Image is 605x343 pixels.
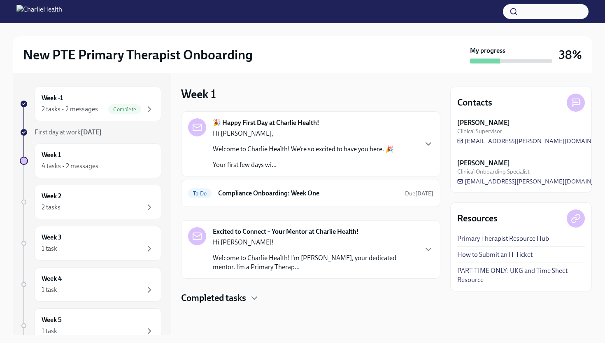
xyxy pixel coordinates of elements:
div: 2 tasks [42,203,60,212]
span: August 23rd, 2025 10:00 [405,190,433,197]
span: Complete [108,106,141,113]
strong: My progress [470,46,505,55]
p: Welcome to Charlie Health! We’re so excited to have you here. 🎉 [213,145,393,154]
div: 1 task [42,244,57,253]
div: 2 tasks • 2 messages [42,105,98,114]
h3: 38% [559,47,582,62]
a: PART-TIME ONLY: UKG and Time Sheet Resource [457,266,585,284]
h6: Week 2 [42,192,61,201]
h6: Week 5 [42,315,62,324]
h6: Week 1 [42,150,61,160]
h6: Week 4 [42,274,62,283]
span: First day at work [35,128,102,136]
a: Primary Therapist Resource Hub [457,234,549,243]
strong: [DATE] [81,128,102,136]
a: Week 22 tasks [20,185,161,219]
h4: Contacts [457,96,492,109]
h4: Resources [457,212,498,225]
span: Clinical Onboarding Specialist [457,168,530,176]
a: Week 51 task [20,308,161,343]
p: Your first few days wi... [213,160,393,169]
h6: Week -1 [42,94,63,103]
strong: [PERSON_NAME] [457,159,510,168]
a: Week -12 tasks • 2 messagesComplete [20,87,161,121]
a: To DoCompliance Onboarding: Week OneDue[DATE] [188,187,433,200]
h6: Compliance Onboarding: Week One [218,189,398,198]
strong: [PERSON_NAME] [457,118,510,127]
p: Welcome to Charlie Health! I’m [PERSON_NAME], your dedicated mentor. I’m a Primary Therap... [213,254,417,272]
h3: Week 1 [181,87,216,101]
div: 1 task [42,285,57,294]
a: Week 41 task [20,267,161,302]
span: Clinical Supervisor [457,127,502,135]
h4: Completed tasks [181,292,246,304]
a: Week 31 task [20,226,161,261]
strong: [DATE] [415,190,433,197]
h6: Week 3 [42,233,62,242]
img: CharlieHealth [16,5,62,18]
p: Hi [PERSON_NAME]! [213,238,417,247]
div: 1 task [42,327,57,336]
h2: New PTE Primary Therapist Onboarding [23,47,253,63]
a: Week 14 tasks • 2 messages [20,143,161,178]
strong: Excited to Connect – Your Mentor at Charlie Health! [213,227,359,236]
p: Hi [PERSON_NAME], [213,129,393,138]
div: 4 tasks • 2 messages [42,162,98,171]
a: How to Submit an IT Ticket [457,250,533,259]
span: To Do [188,190,212,197]
div: Completed tasks [181,292,440,304]
strong: 🎉 Happy First Day at Charlie Health! [213,118,319,127]
a: First day at work[DATE] [20,128,161,137]
span: Due [405,190,433,197]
